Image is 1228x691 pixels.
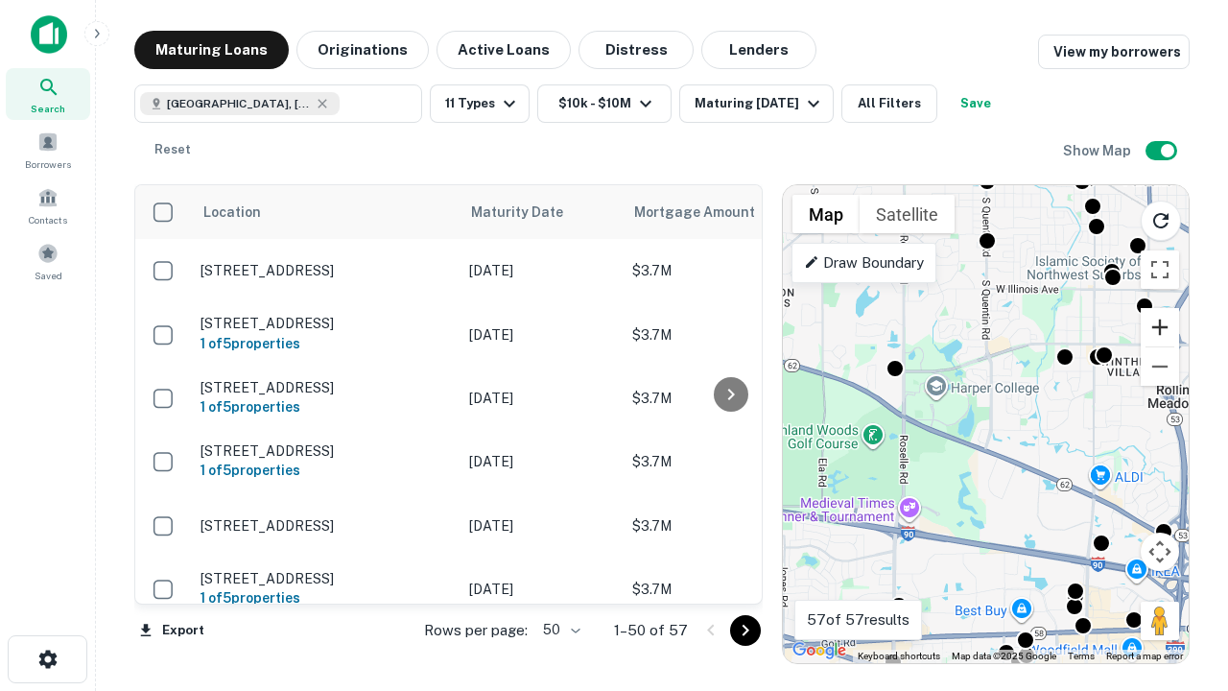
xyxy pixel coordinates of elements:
button: Toggle fullscreen view [1141,250,1179,289]
p: 57 of 57 results [807,608,909,631]
span: Search [31,101,65,116]
p: [STREET_ADDRESS] [201,262,450,279]
button: Distress [579,31,694,69]
button: Maturing Loans [134,31,289,69]
p: Rows per page: [424,619,528,642]
img: Google [788,638,851,663]
p: $3.7M [632,260,824,281]
p: [DATE] [469,388,613,409]
p: $3.7M [632,515,824,536]
h6: 1 of 5 properties [201,587,450,608]
button: Show street map [792,195,860,233]
button: Lenders [701,31,816,69]
img: capitalize-icon.png [31,15,67,54]
a: Contacts [6,179,90,231]
a: Borrowers [6,124,90,176]
button: Zoom in [1141,308,1179,346]
p: [STREET_ADDRESS] [201,570,450,587]
div: Maturing [DATE] [695,92,825,115]
span: Saved [35,268,62,283]
button: Maturing [DATE] [679,84,834,123]
th: Mortgage Amount [623,185,834,239]
p: $3.7M [632,579,824,600]
a: Search [6,68,90,120]
button: Active Loans [437,31,571,69]
div: 50 [535,616,583,644]
span: [GEOGRAPHIC_DATA], [GEOGRAPHIC_DATA] [167,95,311,112]
button: $10k - $10M [537,84,672,123]
p: [DATE] [469,451,613,472]
p: Draw Boundary [804,251,924,274]
h6: 1 of 5 properties [201,396,450,417]
h6: Show Map [1063,140,1134,161]
a: Saved [6,235,90,287]
button: Reload search area [1141,201,1181,241]
p: $3.7M [632,324,824,345]
h6: 1 of 5 properties [201,333,450,354]
button: Reset [142,131,203,169]
p: [DATE] [469,515,613,536]
p: [STREET_ADDRESS] [201,315,450,332]
p: $3.7M [632,451,824,472]
button: 11 Types [430,84,530,123]
th: Maturity Date [460,185,623,239]
button: Keyboard shortcuts [858,650,940,663]
span: Borrowers [25,156,71,172]
span: Location [202,201,261,224]
p: [STREET_ADDRESS] [201,379,450,396]
p: [DATE] [469,260,613,281]
a: View my borrowers [1038,35,1190,69]
button: Show satellite imagery [860,195,955,233]
p: [STREET_ADDRESS] [201,517,450,535]
span: Mortgage Amount [634,201,780,224]
div: 0 0 [783,185,1189,663]
p: [DATE] [469,324,613,345]
a: Terms (opens in new tab) [1068,651,1095,661]
p: [DATE] [469,579,613,600]
button: Zoom out [1141,347,1179,386]
th: Location [191,185,460,239]
button: Go to next page [730,615,761,646]
button: Export [134,616,209,645]
button: Map camera controls [1141,533,1179,571]
span: Map data ©2025 Google [952,651,1056,661]
p: $3.7M [632,388,824,409]
iframe: Chat Widget [1132,537,1228,630]
h6: 1 of 5 properties [201,460,450,481]
p: 1–50 of 57 [614,619,688,642]
button: All Filters [841,84,937,123]
span: Maturity Date [471,201,588,224]
a: Report a map error [1106,651,1183,661]
button: Originations [296,31,429,69]
button: Save your search to get updates of matches that match your search criteria. [945,84,1006,123]
span: Contacts [29,212,67,227]
p: [STREET_ADDRESS] [201,442,450,460]
a: Open this area in Google Maps (opens a new window) [788,638,851,663]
